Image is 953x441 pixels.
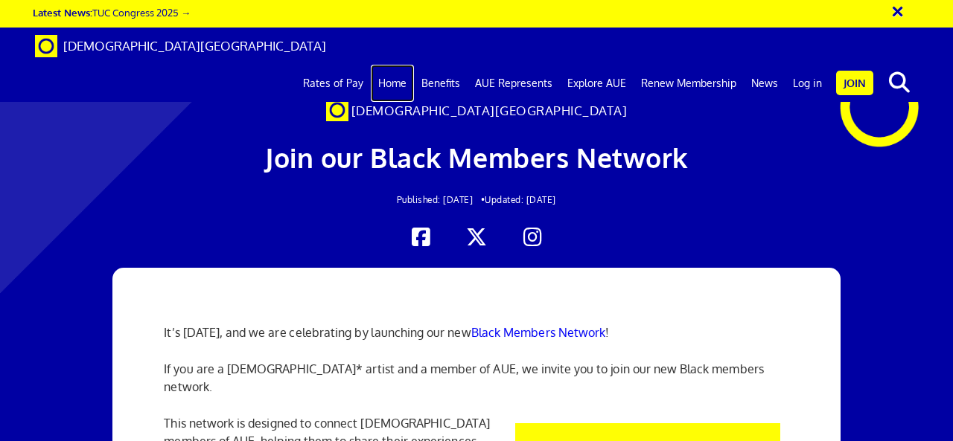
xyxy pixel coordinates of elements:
a: Brand [DEMOGRAPHIC_DATA][GEOGRAPHIC_DATA] [24,28,337,65]
span: If you are a [DEMOGRAPHIC_DATA]* artist and a member of AUE, we invite you to join our new Black ... [164,361,764,394]
a: Log in [785,65,829,102]
a: Renew Membership [634,65,744,102]
a: Latest News:TUC Congress 2025 → [33,6,191,19]
strong: Latest News: [33,6,92,19]
a: AUE Represents [468,65,560,102]
a: News [744,65,785,102]
a: Join [836,71,873,95]
a: Explore AUE [560,65,634,102]
span: [DEMOGRAPHIC_DATA][GEOGRAPHIC_DATA] [63,38,326,54]
span: Published: [DATE] • [397,194,485,205]
a: Benefits [414,65,468,102]
span: Join our Black Members Network [265,141,688,174]
span: Black Members Network [471,325,606,340]
a: Home [371,65,414,102]
span: It’s [DATE], and we are celebrating by launching our new ! [164,325,609,340]
a: Rates of Pay [296,65,371,102]
button: search [876,67,922,98]
h2: Updated: [DATE] [186,195,768,205]
span: [DEMOGRAPHIC_DATA][GEOGRAPHIC_DATA] [351,103,628,118]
